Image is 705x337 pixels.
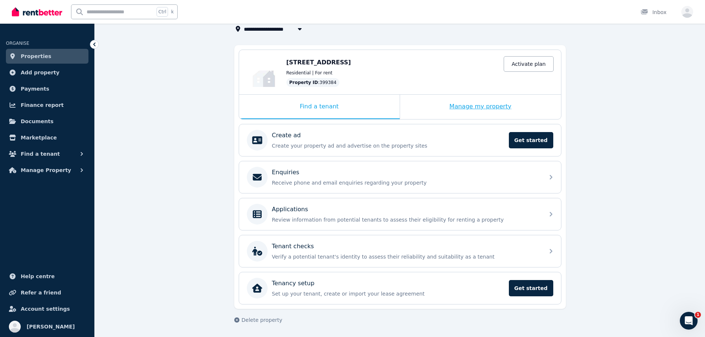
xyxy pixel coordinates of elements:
a: Activate plan [504,56,553,72]
p: Review information from potential tenants to assess their eligibility for renting a property [272,216,540,223]
a: Finance report [6,98,88,112]
span: Property ID [289,80,318,85]
a: Tenancy setupSet up your tenant, create or import your lease agreementGet started [239,272,561,304]
a: Documents [6,114,88,129]
p: Enquiries [272,168,299,177]
span: Help centre [21,272,55,281]
a: Marketplace [6,130,88,145]
p: Verify a potential tenant's identity to assess their reliability and suitability as a tenant [272,253,540,260]
span: ORGANISE [6,41,29,46]
p: Applications [272,205,308,214]
span: Documents [21,117,54,126]
span: Refer a friend [21,288,61,297]
span: Add property [21,68,60,77]
span: Properties [21,52,51,61]
p: Receive phone and email enquiries regarding your property [272,179,540,186]
button: Find a tenant [6,146,88,161]
span: Ctrl [157,7,168,17]
button: Manage Property [6,163,88,178]
a: Add property [6,65,88,80]
a: EnquiriesReceive phone and email enquiries regarding your property [239,161,561,193]
span: Find a tenant [21,149,60,158]
p: Tenant checks [272,242,314,251]
a: Refer a friend [6,285,88,300]
a: Tenant checksVerify a potential tenant's identity to assess their reliability and suitability as ... [239,235,561,267]
p: Create your property ad and advertise on the property sites [272,142,504,149]
a: Create adCreate your property ad and advertise on the property sitesGet started [239,124,561,156]
p: Tenancy setup [272,279,315,288]
span: Marketplace [21,133,57,142]
p: Set up your tenant, create or import your lease agreement [272,290,504,297]
span: Account settings [21,304,70,313]
div: : 399384 [286,78,340,87]
span: Get started [509,132,553,148]
span: Residential | For rent [286,70,333,76]
div: Inbox [641,9,667,16]
button: Delete property [234,316,282,324]
div: Find a tenant [239,95,400,119]
iframe: Intercom live chat [680,312,698,330]
span: [PERSON_NAME] [27,322,75,331]
a: ApplicationsReview information from potential tenants to assess their eligibility for renting a p... [239,198,561,230]
img: RentBetter [12,6,62,17]
span: Manage Property [21,166,71,175]
span: 1 [695,312,701,318]
a: Payments [6,81,88,96]
span: Get started [509,280,553,296]
span: k [171,9,174,15]
span: Delete property [242,316,282,324]
span: Finance report [21,101,64,109]
div: Manage my property [400,95,561,119]
span: [STREET_ADDRESS] [286,59,351,66]
p: Create ad [272,131,301,140]
a: Properties [6,49,88,64]
a: Help centre [6,269,88,284]
span: Payments [21,84,49,93]
a: Account settings [6,301,88,316]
